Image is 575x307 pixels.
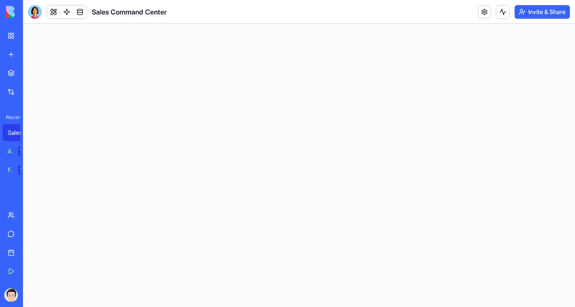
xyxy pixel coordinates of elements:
[3,124,37,141] a: Sales Command Center
[3,143,37,160] a: AI Logo GeneratorTRY
[3,162,37,179] a: Feedback FormTRY
[4,288,18,302] img: ACg8ocKlUbKIjLLxrAtg2vOX4pfkEzqiNq2uhTAsVpp_A97lSQMlgb6URg=s96-c
[18,165,31,175] div: TRY
[18,146,31,156] div: TRY
[3,114,20,121] span: Recent
[8,128,31,137] div: Sales Command Center
[8,166,12,174] div: Feedback Form
[515,5,570,19] button: Invite & Share
[92,7,167,17] span: Sales Command Center
[8,147,12,156] div: AI Logo Generator
[6,6,59,18] img: logo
